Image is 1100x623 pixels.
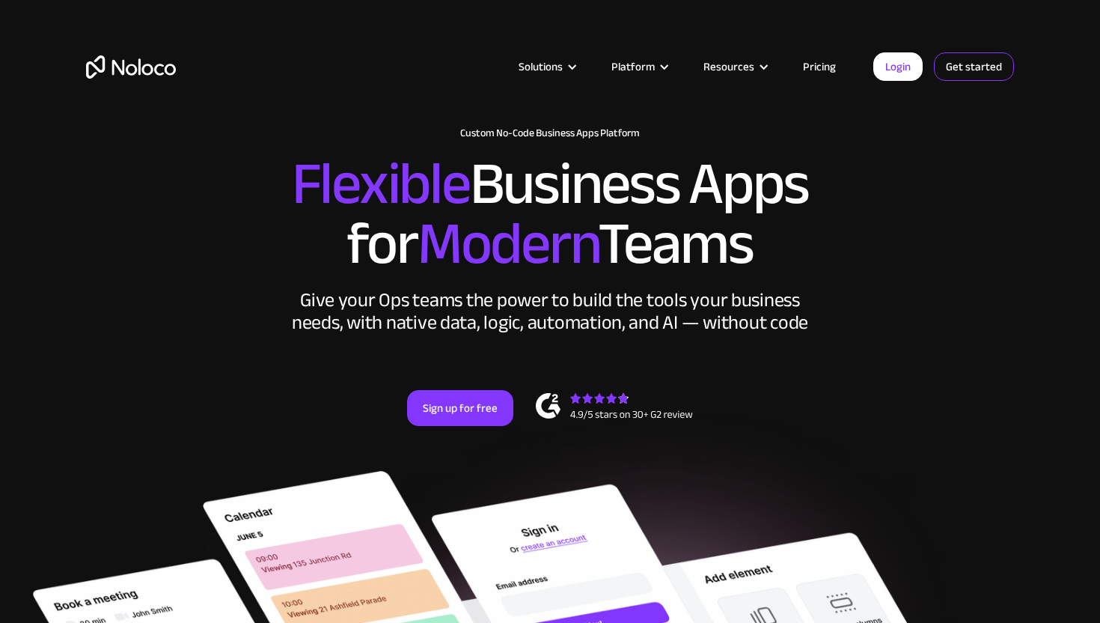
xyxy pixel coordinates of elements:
div: Give your Ops teams the power to build the tools your business needs, with native data, logic, au... [288,289,812,334]
a: home [86,55,176,79]
div: Platform [593,57,685,76]
a: Sign up for free [407,390,513,426]
div: Solutions [500,57,593,76]
span: Modern [418,188,598,300]
a: Login [873,52,923,81]
div: Resources [703,57,754,76]
div: Solutions [519,57,563,76]
h2: Business Apps for Teams [86,154,1014,274]
div: Platform [611,57,655,76]
a: Get started [934,52,1014,81]
div: Resources [685,57,784,76]
span: Flexible [292,128,470,240]
a: Pricing [784,57,855,76]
